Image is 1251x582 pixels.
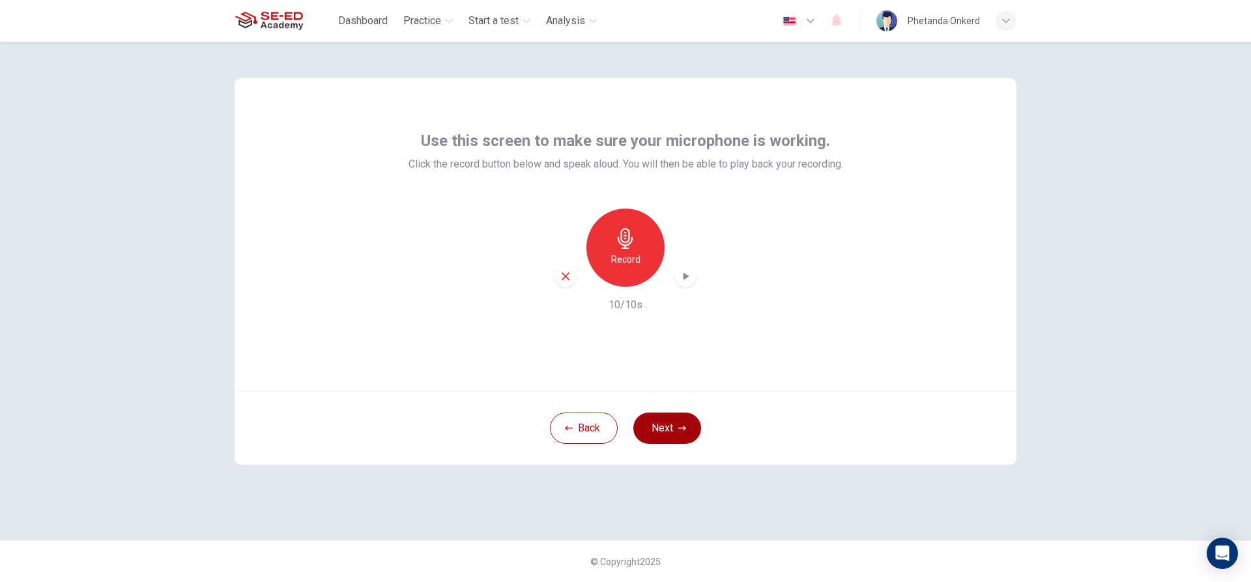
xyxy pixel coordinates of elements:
button: Start a test [463,9,536,33]
span: © Copyright 2025 [590,557,661,567]
h6: Record [611,252,640,267]
button: Dashboard [333,9,393,33]
div: Open Intercom Messenger [1207,538,1238,569]
div: Phetanda Onkerd [908,13,980,29]
span: Analysis [546,13,585,29]
img: SE-ED Academy logo [235,8,303,34]
button: Record [586,209,665,287]
button: Analysis [541,9,602,33]
button: Next [633,413,701,444]
span: Practice [403,13,441,29]
h6: 10/10s [609,297,642,313]
button: Practice [398,9,458,33]
img: Profile picture [876,10,897,31]
a: SE-ED Academy logo [235,8,333,34]
span: Start a test [468,13,519,29]
span: Use this screen to make sure your microphone is working. [421,130,830,151]
button: Back [550,413,618,444]
span: Click the record button below and speak aloud. You will then be able to play back your recording. [409,156,843,172]
img: en [781,16,798,26]
span: Dashboard [338,13,388,29]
